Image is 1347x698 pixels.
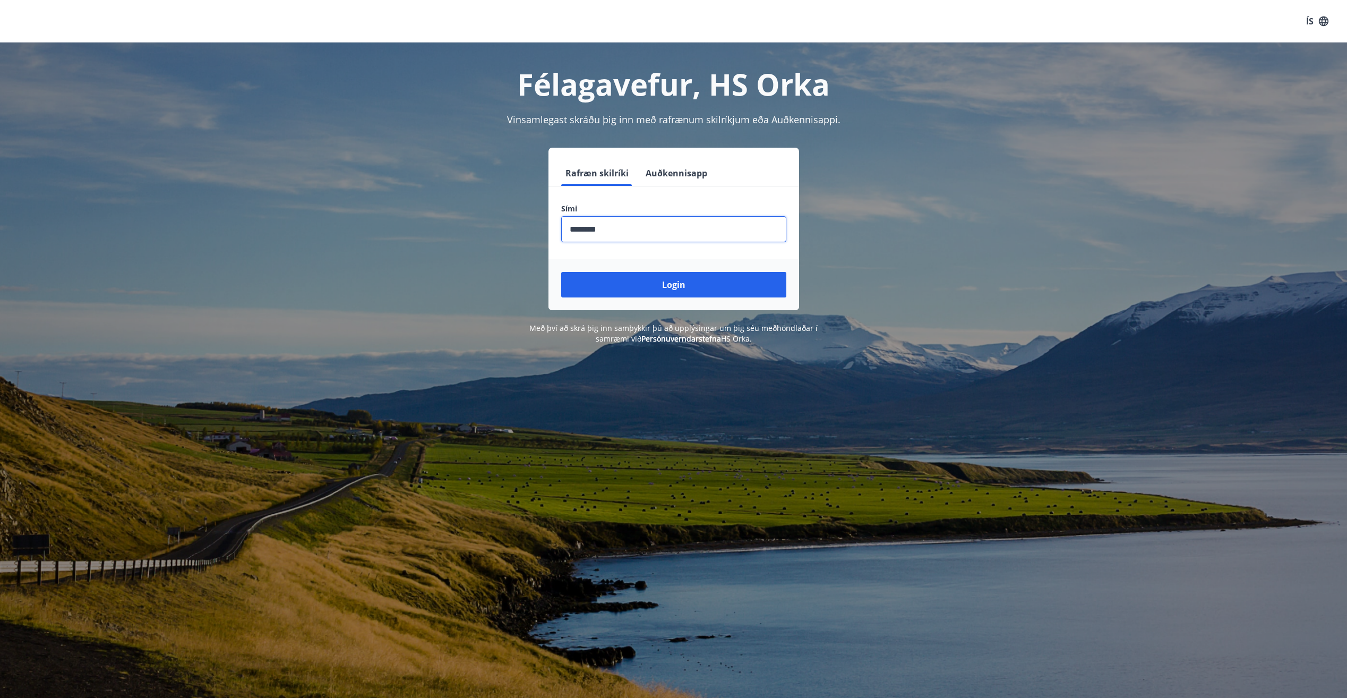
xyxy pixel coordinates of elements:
span: Vinsamlegast skráðu þig inn með rafrænum skilríkjum eða Auðkennisappi. [507,113,840,126]
button: Rafræn skilríki [561,160,633,186]
button: Login [561,272,786,297]
label: Sími [561,203,786,214]
h1: Félagavefur, HS Orka [304,64,1043,104]
button: Auðkennisapp [641,160,711,186]
a: Persónuverndarstefna [641,334,721,344]
span: Með því að skrá þig inn samþykkir þú að upplýsingar um þig séu meðhöndlaðar í samræmi við HS Orka. [529,323,818,344]
button: ÍS [1300,12,1334,31]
